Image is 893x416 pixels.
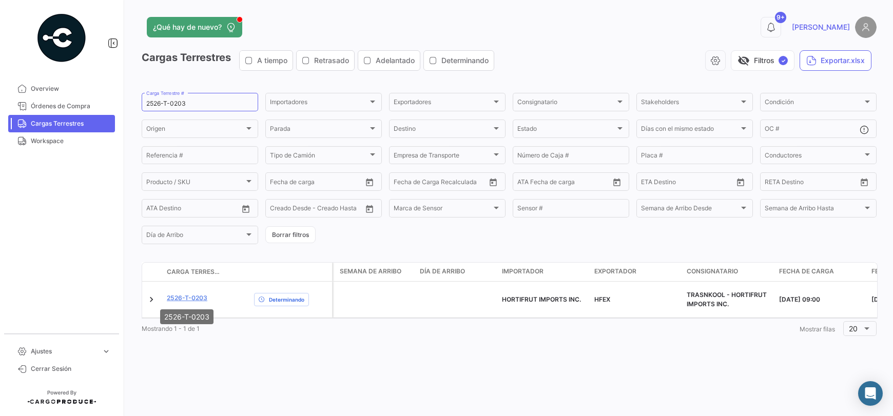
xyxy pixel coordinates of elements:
[731,50,794,71] button: visibility_offFiltros✓
[849,324,858,333] span: 20
[31,136,111,146] span: Workspace
[800,50,871,71] button: Exportar.xlsx
[146,206,178,213] input: ATA Desde
[8,132,115,150] a: Workspace
[486,174,501,190] button: Open calendar
[765,206,863,213] span: Semana de Arribo Hasta
[153,22,222,32] span: ¿Qué hay de nuevo?
[270,153,368,161] span: Tipo de Camión
[102,347,111,356] span: expand_more
[517,100,615,107] span: Consignatario
[376,55,415,66] span: Adelantado
[683,263,775,281] datatable-header-cell: Consignatario
[737,54,750,67] span: visibility_off
[394,153,492,161] span: Empresa de Transporte
[420,267,465,276] span: Día de Arribo
[270,180,288,187] input: Desde
[517,127,615,134] span: Estado
[775,263,867,281] datatable-header-cell: Fecha de carga
[270,206,310,213] input: Creado Desde
[334,263,416,281] datatable-header-cell: Semana de Arribo
[779,267,834,276] span: Fecha de carga
[394,206,492,213] span: Marca de Sensor
[779,56,788,65] span: ✓
[167,293,207,303] a: 2526-T-0203
[394,180,412,187] input: Desde
[765,100,863,107] span: Condición
[667,180,710,187] input: Hasta
[424,51,494,70] button: Determinando
[340,267,401,276] span: Semana de Arribo
[594,295,610,303] span: HFEX
[8,115,115,132] a: Cargas Terrestres
[297,51,354,70] button: Retrasado
[265,226,316,243] button: Borrar filtros
[641,180,659,187] input: Desde
[257,55,287,66] span: A tiempo
[31,364,111,373] span: Cerrar Sesión
[142,50,497,71] h3: Cargas Terrestres
[779,295,820,303] span: [DATE] 09:00
[765,153,863,161] span: Conductores
[416,263,498,281] datatable-header-cell: Día de Arribo
[358,51,420,70] button: Adelantado
[36,12,87,64] img: powered-by.png
[687,267,738,276] span: Consignatario
[800,325,835,333] span: Mostrar filas
[394,127,492,134] span: Destino
[269,295,304,304] span: Determinando
[594,267,636,276] span: Exportador
[498,263,590,281] datatable-header-cell: Importador
[270,100,368,107] span: Importadores
[858,381,883,406] div: Abrir Intercom Messenger
[687,291,767,308] span: TRASNKOOL - HORTIFRUT IMPORTS INC.
[362,174,377,190] button: Open calendar
[855,16,877,38] img: placeholder-user.png
[146,294,157,305] a: Expand/Collapse Row
[590,263,683,281] datatable-header-cell: Exportador
[641,127,739,134] span: Días con el mismo estado
[31,102,111,111] span: Órdenes de Compra
[557,180,600,187] input: ATD Hasta
[362,201,377,216] button: Open calendar
[318,206,361,213] input: Creado Hasta
[8,97,115,115] a: Órdenes de Compra
[238,201,254,216] button: Open calendar
[160,309,213,324] div: 2526-T-0203
[146,233,244,240] span: Día de Arribo
[270,127,368,134] span: Parada
[641,206,739,213] span: Semana de Arribo Desde
[31,347,98,356] span: Ajustes
[224,268,250,276] datatable-header-cell: Póliza
[8,80,115,97] a: Overview
[142,325,200,332] span: Mostrando 1 - 1 de 1
[146,180,244,187] span: Producto / SKU
[250,268,332,276] datatable-header-cell: Estado de Envio
[240,51,293,70] button: A tiempo
[296,180,339,187] input: Hasta
[31,119,111,128] span: Cargas Terrestres
[167,267,220,276] span: Carga Terrestre #
[314,55,349,66] span: Retrasado
[733,174,748,190] button: Open calendar
[609,174,625,190] button: Open calendar
[792,22,850,32] span: [PERSON_NAME]
[765,180,783,187] input: Desde
[790,180,834,187] input: Hasta
[517,180,550,187] input: ATD Desde
[394,100,492,107] span: Exportadores
[419,180,463,187] input: Hasta
[146,127,244,134] span: Origen
[147,17,242,37] button: ¿Qué hay de nuevo?
[31,84,111,93] span: Overview
[502,267,543,276] span: Importador
[185,206,228,213] input: ATA Hasta
[502,295,581,303] span: HORTIFRUT IMPORTS INC.
[441,55,489,66] span: Determinando
[163,263,224,281] datatable-header-cell: Carga Terrestre #
[641,100,739,107] span: Stakeholders
[857,174,872,190] button: Open calendar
